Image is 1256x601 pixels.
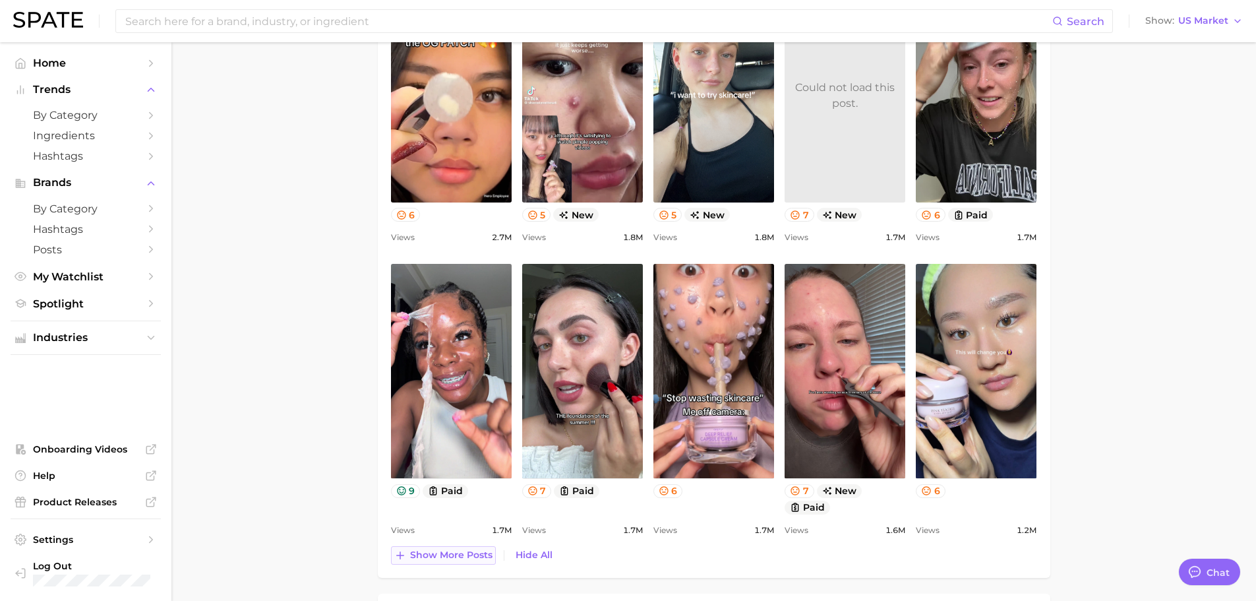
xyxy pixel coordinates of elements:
[885,522,905,538] span: 1.6m
[11,328,161,348] button: Industries
[653,484,683,498] button: 6
[11,80,161,100] button: Trends
[817,208,862,222] span: new
[553,208,599,222] span: new
[11,146,161,166] a: Hashtags
[33,298,138,310] span: Spotlight
[522,230,546,245] span: Views
[916,208,945,222] button: 6
[916,230,940,245] span: Views
[11,267,161,287] a: My Watchlist
[391,484,421,498] button: 9
[492,230,512,245] span: 2.7m
[916,484,945,498] button: 6
[948,208,994,222] button: paid
[1145,17,1174,24] span: Show
[623,230,643,245] span: 1.8m
[754,522,774,538] span: 1.7m
[11,173,161,193] button: Brands
[33,270,138,283] span: My Watchlist
[11,294,161,314] a: Spotlight
[11,239,161,260] a: Posts
[11,439,161,459] a: Onboarding Videos
[33,496,138,508] span: Product Releases
[754,230,774,245] span: 1.8m
[1017,522,1036,538] span: 1.2m
[916,522,940,538] span: Views
[785,501,830,515] button: paid
[391,230,415,245] span: Views
[516,550,553,561] span: Hide All
[1017,230,1036,245] span: 1.7m
[653,208,682,222] button: 5
[391,208,421,222] button: 6
[410,550,493,561] span: Show more posts
[33,534,138,546] span: Settings
[785,522,808,538] span: Views
[1142,13,1246,30] button: ShowUS Market
[11,199,161,219] a: by Category
[522,208,551,222] button: 5
[33,177,138,189] span: Brands
[11,53,161,73] a: Home
[785,80,905,111] div: Could not load this post.
[33,332,138,344] span: Industries
[653,522,677,538] span: Views
[11,125,161,146] a: Ingredients
[623,522,643,538] span: 1.7m
[423,484,468,498] button: paid
[885,230,905,245] span: 1.7m
[554,484,599,498] button: paid
[11,556,161,590] a: Log out. Currently logged in with e-mail saracespedes@belcorp.biz.
[785,208,814,222] button: 7
[33,109,138,121] span: by Category
[13,12,83,28] img: SPATE
[1178,17,1228,24] span: US Market
[653,230,677,245] span: Views
[33,129,138,142] span: Ingredients
[785,484,814,498] button: 7
[684,208,730,222] span: new
[33,243,138,256] span: Posts
[33,470,138,482] span: Help
[522,484,552,498] button: 7
[33,150,138,162] span: Hashtags
[11,466,161,486] a: Help
[1067,15,1104,28] span: Search
[391,546,496,565] button: Show more posts
[11,492,161,512] a: Product Releases
[11,219,161,239] a: Hashtags
[33,84,138,96] span: Trends
[124,10,1052,32] input: Search here for a brand, industry, or ingredient
[817,484,862,498] span: new
[11,105,161,125] a: by Category
[33,203,138,215] span: by Category
[33,57,138,69] span: Home
[33,443,138,455] span: Onboarding Videos
[492,522,512,538] span: 1.7m
[391,522,415,538] span: Views
[33,223,138,236] span: Hashtags
[11,530,161,550] a: Settings
[33,560,155,572] span: Log Out
[522,522,546,538] span: Views
[512,546,556,564] button: Hide All
[785,230,808,245] span: Views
